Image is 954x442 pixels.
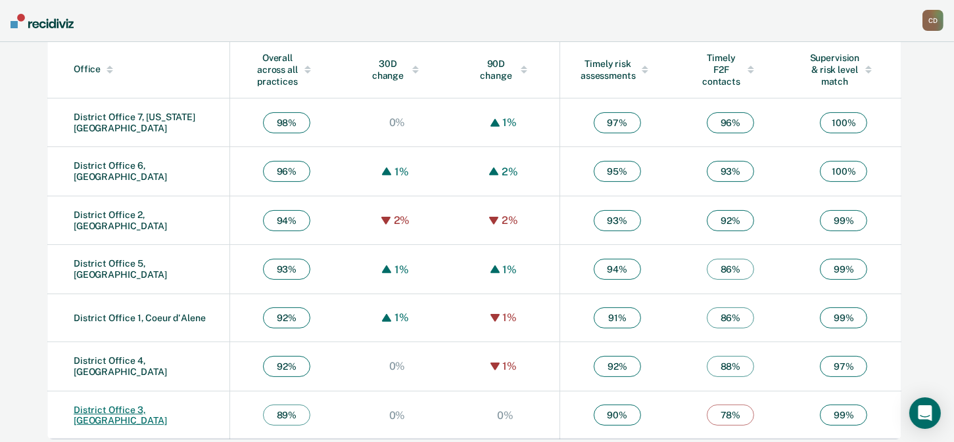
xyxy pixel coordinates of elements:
span: 78 % [707,405,754,426]
div: 1% [391,263,412,276]
div: Timely risk assessments [586,58,649,81]
div: 1% [500,116,521,129]
span: 92 % [707,210,754,231]
div: 1% [500,263,521,276]
span: 99 % [820,210,867,231]
span: 99 % [820,307,867,328]
span: 90 % [594,405,641,426]
th: Toggle SortBy [786,41,901,99]
img: Recidiviz [11,14,74,28]
div: Supervision & risk level match [813,52,875,87]
span: 95 % [594,161,641,182]
span: 92 % [594,356,641,377]
th: Toggle SortBy [229,41,343,99]
a: District Office 2, [GEOGRAPHIC_DATA] [74,210,167,231]
span: 99 % [820,405,867,426]
th: Toggle SortBy [675,41,786,99]
div: 2% [498,214,521,227]
a: District Office 1, Coeur d'Alene [74,313,206,323]
div: C D [922,10,943,31]
span: 94 % [263,210,310,231]
div: Open Intercom Messenger [909,397,941,429]
span: 92 % [263,307,310,328]
button: CD [922,10,943,31]
a: District Office 6, [GEOGRAPHIC_DATA] [74,160,167,182]
div: 2% [391,214,414,227]
div: 1% [500,360,521,372]
div: 2% [498,166,521,178]
a: District Office 5, [GEOGRAPHIC_DATA] [74,258,167,280]
div: Overall across all practices [256,52,317,87]
span: 97 % [820,356,867,377]
div: 90D change [477,58,533,81]
span: 89 % [263,405,310,426]
a: District Office 3, [GEOGRAPHIC_DATA] [74,405,167,426]
div: 1% [500,311,521,324]
span: 91 % [594,307,641,328]
th: Toggle SortBy [560,41,675,99]
div: 0% [386,360,409,372]
span: 98 % [263,112,310,133]
span: 100 % [820,112,867,133]
div: 0% [386,116,409,129]
span: 86 % [707,307,754,328]
div: 0% [386,409,409,422]
div: 1% [391,166,412,178]
th: Toggle SortBy [343,41,451,99]
div: 30D change [370,58,425,81]
div: 1% [391,311,412,324]
span: 97 % [594,112,641,133]
a: District Office 4, [GEOGRAPHIC_DATA] [74,355,167,377]
span: 93 % [263,259,310,280]
div: 0% [494,409,517,422]
span: 99 % [820,259,867,280]
span: 96 % [707,112,754,133]
th: Toggle SortBy [451,41,560,99]
span: 86 % [707,259,754,280]
span: 92 % [263,356,310,377]
span: 96 % [263,161,310,182]
span: 88 % [707,356,754,377]
span: 100 % [820,161,867,182]
div: Office [74,64,224,75]
span: 94 % [594,259,641,280]
span: 93 % [707,161,754,182]
a: District Office 7, [US_STATE][GEOGRAPHIC_DATA] [74,112,195,133]
th: Toggle SortBy [47,41,229,99]
div: Timely F2F contacts [701,52,760,87]
span: 93 % [594,210,641,231]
